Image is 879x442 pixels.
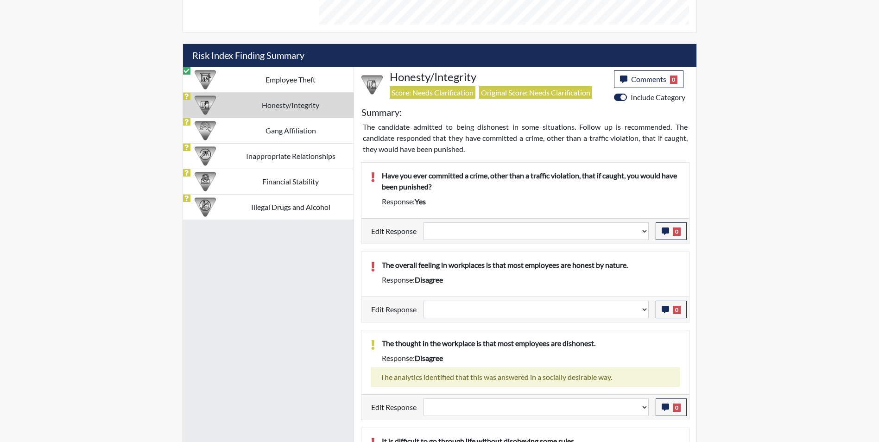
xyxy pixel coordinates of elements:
button: 0 [656,222,687,240]
td: Honesty/Integrity [228,92,354,118]
span: Score: Needs Clarification [390,86,475,99]
div: The analytics identified that this was answered in a socially desirable way. [371,367,680,387]
label: Edit Response [371,222,417,240]
button: 0 [656,301,687,318]
td: Financial Stability [228,169,354,194]
div: Response: [375,196,687,207]
p: The overall feeling in workplaces is that most employees are honest by nature. [382,259,680,271]
td: Gang Affiliation [228,118,354,143]
div: Response: [375,274,687,285]
span: disagree [415,354,443,362]
img: CATEGORY%20ICON-11.a5f294f4.png [195,95,216,116]
span: 0 [673,404,681,412]
span: 0 [673,306,681,314]
span: 0 [673,227,681,236]
span: disagree [415,275,443,284]
td: Employee Theft [228,67,354,92]
img: CATEGORY%20ICON-12.0f6f1024.png [195,196,216,218]
label: Include Category [631,92,685,103]
td: Inappropriate Relationships [228,143,354,169]
h4: Honesty/Integrity [390,70,607,84]
button: 0 [656,398,687,416]
h5: Summary: [361,107,402,118]
div: Update the test taker's response, the change might impact the score [417,222,656,240]
img: CATEGORY%20ICON-11.a5f294f4.png [361,74,383,95]
h5: Risk Index Finding Summary [183,44,696,67]
label: Edit Response [371,398,417,416]
span: Comments [631,75,666,83]
img: CATEGORY%20ICON-14.139f8ef7.png [195,145,216,167]
p: The thought in the workplace is that most employees are dishonest. [382,338,680,349]
span: yes [415,197,426,206]
td: Illegal Drugs and Alcohol [228,194,354,220]
div: Update the test taker's response, the change might impact the score [417,301,656,318]
button: Comments0 [614,70,684,88]
label: Edit Response [371,301,417,318]
img: CATEGORY%20ICON-07.58b65e52.png [195,69,216,90]
div: Response: [375,353,687,364]
p: The candidate admitted to being dishonest in some situations. Follow up is recommended. The candi... [363,121,688,155]
span: Original Score: Needs Clarification [479,86,592,99]
div: Update the test taker's response, the change might impact the score [417,398,656,416]
img: CATEGORY%20ICON-02.2c5dd649.png [195,120,216,141]
img: CATEGORY%20ICON-08.97d95025.png [195,171,216,192]
span: 0 [670,76,678,84]
p: Have you ever committed a crime, other than a traffic violation, that if caught, you would have b... [382,170,680,192]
